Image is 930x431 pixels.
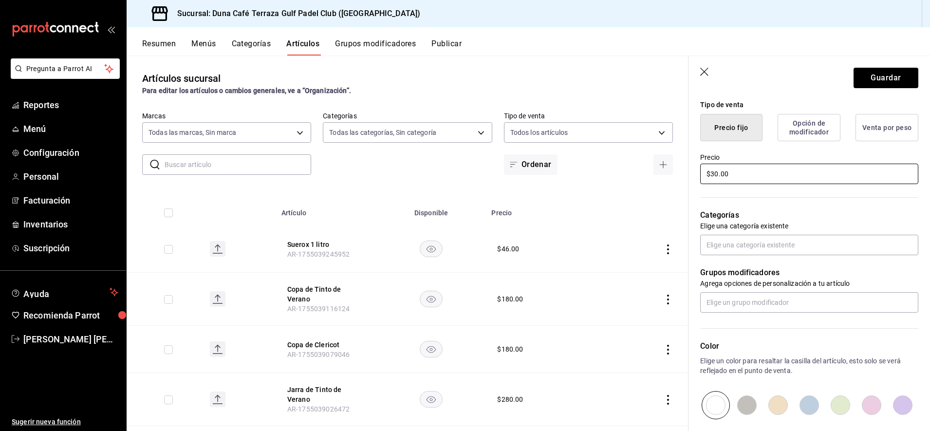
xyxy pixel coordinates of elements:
[287,240,365,249] button: edit-product-location
[700,154,918,161] label: Precio
[497,294,523,304] div: $ 180.00
[700,114,763,141] button: Precio fijo
[700,221,918,231] p: Elige una categoría existente
[420,241,443,257] button: availability-product
[663,345,673,355] button: actions
[700,209,918,221] p: Categorías
[23,242,118,255] span: Suscripción
[287,340,365,350] button: edit-product-location
[856,114,918,141] button: Venta por peso
[700,164,918,184] input: $0.00
[142,39,176,56] button: Resumen
[504,154,558,175] button: Ordenar
[142,112,311,119] label: Marcas
[286,39,319,56] button: Artículos
[287,405,350,413] span: AR-1755039026472
[700,279,918,288] p: Agrega opciones de personalización a tu artículo
[23,170,118,183] span: Personal
[420,341,443,357] button: availability-product
[485,194,601,225] th: Precio
[854,68,918,88] button: Guardar
[504,112,673,119] label: Tipo de venta
[107,25,115,33] button: open_drawer_menu
[7,71,120,81] a: Pregunta a Parrot AI
[497,394,523,404] div: $ 280.00
[700,100,918,110] div: Tipo de venta
[23,309,118,322] span: Recomienda Parrot
[165,155,311,174] input: Buscar artículo
[663,295,673,304] button: actions
[700,267,918,279] p: Grupos modificadores
[191,39,216,56] button: Menús
[232,39,271,56] button: Categorías
[26,64,105,74] span: Pregunta a Parrot AI
[169,8,420,19] h3: Sucursal: Duna Café Terraza Gulf Padel Club ([GEOGRAPHIC_DATA])
[420,291,443,307] button: availability-product
[323,112,492,119] label: Categorías
[287,305,350,313] span: AR-1755039116124
[142,87,351,94] strong: Para editar los artículos o cambios generales, ve a “Organización”.
[700,292,918,313] input: Elige un grupo modificador
[23,194,118,207] span: Facturación
[23,286,106,298] span: Ayuda
[420,391,443,408] button: availability-product
[778,114,840,141] button: Opción de modificador
[23,333,118,346] span: [PERSON_NAME] [PERSON_NAME]
[12,417,118,427] span: Sugerir nueva función
[23,122,118,135] span: Menú
[287,250,350,258] span: AR-1755039245952
[23,98,118,112] span: Reportes
[287,385,365,404] button: edit-product-location
[335,39,416,56] button: Grupos modificadores
[287,284,365,304] button: edit-product-location
[23,218,118,231] span: Inventarios
[700,340,918,352] p: Color
[142,71,221,86] div: Artículos sucursal
[700,356,918,375] p: Elige un color para resaltar la casilla del artículo, esto solo se verá reflejado en el punto de ...
[11,58,120,79] button: Pregunta a Parrot AI
[663,244,673,254] button: actions
[497,244,519,254] div: $ 46.00
[700,235,918,255] input: Elige una categoría existente
[329,128,436,137] span: Todas las categorías, Sin categoría
[663,395,673,405] button: actions
[377,194,486,225] th: Disponible
[497,344,523,354] div: $ 180.00
[276,194,377,225] th: Artículo
[23,146,118,159] span: Configuración
[142,39,930,56] div: navigation tabs
[287,351,350,358] span: AR-1755039079046
[510,128,568,137] span: Todos los artículos
[149,128,237,137] span: Todas las marcas, Sin marca
[431,39,462,56] button: Publicar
